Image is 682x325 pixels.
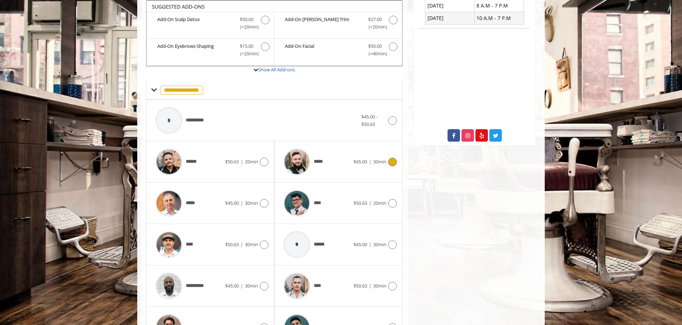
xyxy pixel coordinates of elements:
span: $50.63 [354,200,367,206]
span: | [241,158,243,165]
span: (+20min ) [364,23,385,31]
span: (+40min ) [364,50,385,57]
a: Show All Add-ons [258,66,295,73]
span: $50.63 [225,241,239,248]
span: $27.00 [368,16,382,23]
span: $50.00 [368,42,382,50]
b: Add-On Facial [285,42,361,57]
span: 30min [245,283,258,289]
span: $15.00 [240,42,253,50]
span: $45.00 [354,158,367,165]
span: | [369,241,371,248]
span: | [369,200,371,206]
label: Add-On Beard Trim [278,16,398,32]
span: 30min [373,241,386,248]
span: 30min [373,158,386,165]
span: 30min [245,200,258,206]
b: SUGGESTED ADD-ONS [152,3,205,10]
span: | [241,283,243,289]
span: $50.00 [240,16,253,23]
b: Add-On Scalp Detox [157,16,233,31]
span: | [241,241,243,248]
span: | [369,283,371,289]
span: (+20min ) [236,50,257,57]
b: Add-On [PERSON_NAME] Trim [285,16,361,31]
span: 20min [245,158,258,165]
label: Add-On Eyebrows Shaping [150,42,270,59]
span: $45.00 [354,241,367,248]
span: (+20min ) [236,23,257,31]
span: | [241,200,243,206]
span: $45.00 [225,283,239,289]
span: 30min [373,283,386,289]
label: Add-On Facial [278,42,398,59]
td: [DATE] [425,12,475,24]
span: | [369,158,371,165]
span: 20min [373,200,386,206]
span: $45.00 - $50.63 [361,113,377,127]
span: $50.63 [225,158,239,165]
span: $50.63 [354,283,367,289]
td: 10 A.M - 7 P.M [474,12,524,24]
span: $45.00 [225,200,239,206]
b: Add-On Eyebrows Shaping [157,42,233,57]
label: Add-On Scalp Detox [150,16,270,32]
span: 30min [245,241,258,248]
